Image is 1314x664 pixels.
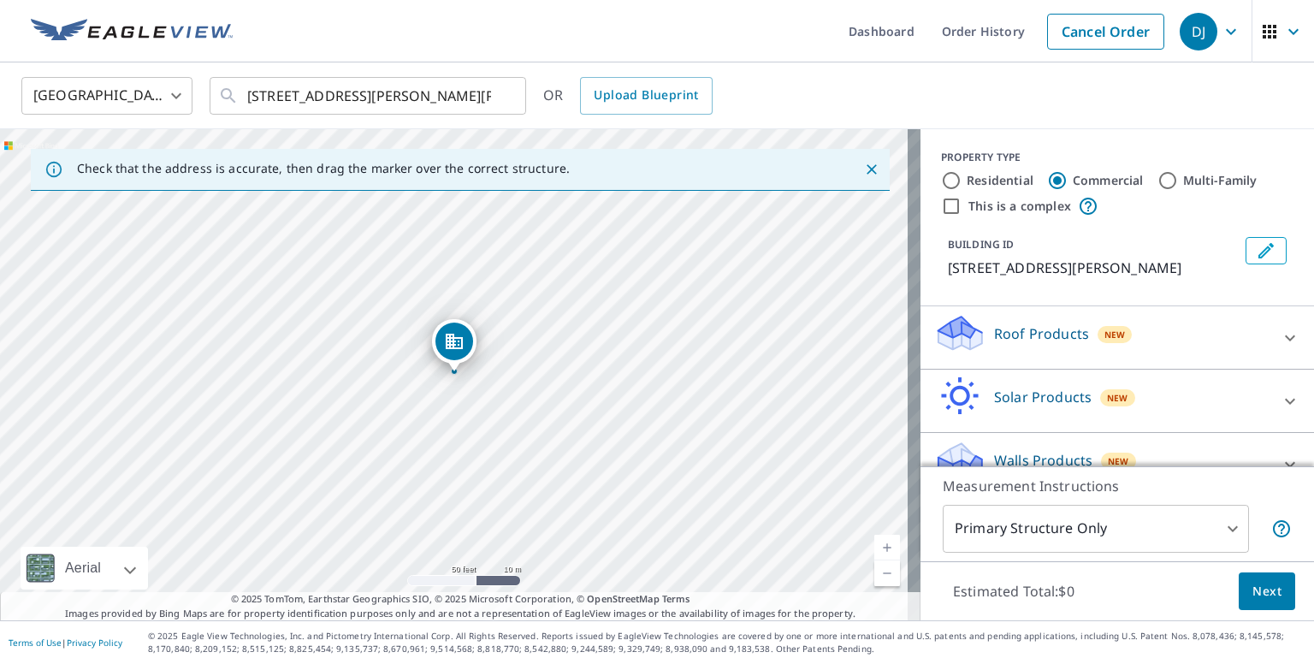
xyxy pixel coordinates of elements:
[1104,328,1126,341] span: New
[231,592,690,607] span: © 2025 TomTom, Earthstar Geographics SIO, © 2025 Microsoft Corporation, ©
[247,72,491,120] input: Search by address or latitude-longitude
[934,313,1300,362] div: Roof ProductsNew
[662,592,690,605] a: Terms
[31,19,233,44] img: EV Logo
[948,237,1014,252] p: BUILDING ID
[994,450,1092,471] p: Walls Products
[934,376,1300,425] div: Solar ProductsNew
[1252,581,1281,602] span: Next
[77,161,570,176] p: Check that the address is accurate, then drag the marker over the correct structure.
[1183,172,1258,189] label: Multi-Family
[874,560,900,586] a: Current Level 19, Zoom Out
[939,572,1088,610] p: Estimated Total: $0
[1246,237,1287,264] button: Edit building 1
[580,77,712,115] a: Upload Blueprint
[941,150,1293,165] div: PROPERTY TYPE
[1180,13,1217,50] div: DJ
[1271,519,1292,539] span: Your report will include only the primary structure on the property. For example, a detached gara...
[968,198,1071,215] label: This is a complex
[594,85,698,106] span: Upload Blueprint
[943,505,1249,553] div: Primary Structure Only
[948,258,1239,278] p: [STREET_ADDRESS][PERSON_NAME]
[21,72,192,120] div: [GEOGRAPHIC_DATA]
[861,158,883,181] button: Close
[1108,454,1129,468] span: New
[148,630,1305,655] p: © 2025 Eagle View Technologies, Inc. and Pictometry International Corp. All Rights Reserved. Repo...
[67,637,122,649] a: Privacy Policy
[994,323,1089,344] p: Roof Products
[543,77,713,115] div: OR
[587,592,659,605] a: OpenStreetMap
[9,637,122,648] p: |
[943,476,1292,496] p: Measurement Instructions
[874,535,900,560] a: Current Level 19, Zoom In
[967,172,1033,189] label: Residential
[21,547,148,590] div: Aerial
[934,440,1300,489] div: Walls ProductsNew
[9,637,62,649] a: Terms of Use
[1107,391,1128,405] span: New
[432,319,476,372] div: Dropped pin, building 1, Commercial property, 8120 GENERAL CURRIE RD RICHMOND BC V6Y3V8
[1047,14,1164,50] a: Cancel Order
[994,387,1092,407] p: Solar Products
[1073,172,1144,189] label: Commercial
[1239,572,1295,611] button: Next
[60,547,106,590] div: Aerial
